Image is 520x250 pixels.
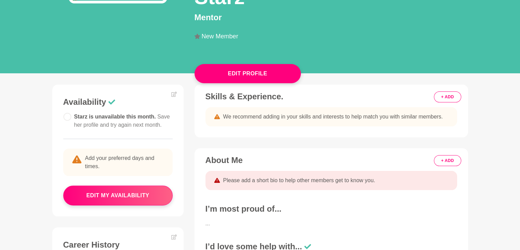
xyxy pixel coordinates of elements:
[205,91,457,102] h3: Skills & Experience.
[63,97,173,107] h3: Availability
[63,240,173,250] h3: Career History
[205,155,457,165] h3: About Me
[434,155,461,166] button: + ADD
[63,149,173,176] p: Add your preferred days and times.
[74,114,170,128] span: Starz is unavailable this month.
[205,220,457,228] p: ...
[205,204,457,214] h3: I’m most proud of...
[63,186,173,205] button: edit my availability
[195,33,244,39] li: New Member
[434,91,461,102] button: + ADD
[195,64,301,83] button: Edit Profile
[74,114,170,128] span: Save her profile and try again next month.
[195,11,468,24] p: Mentor
[223,113,443,121] span: We recommend adding in your skills and interests to help match you with similar members.
[223,176,375,185] span: Please add a short bio to help other members get to know you.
